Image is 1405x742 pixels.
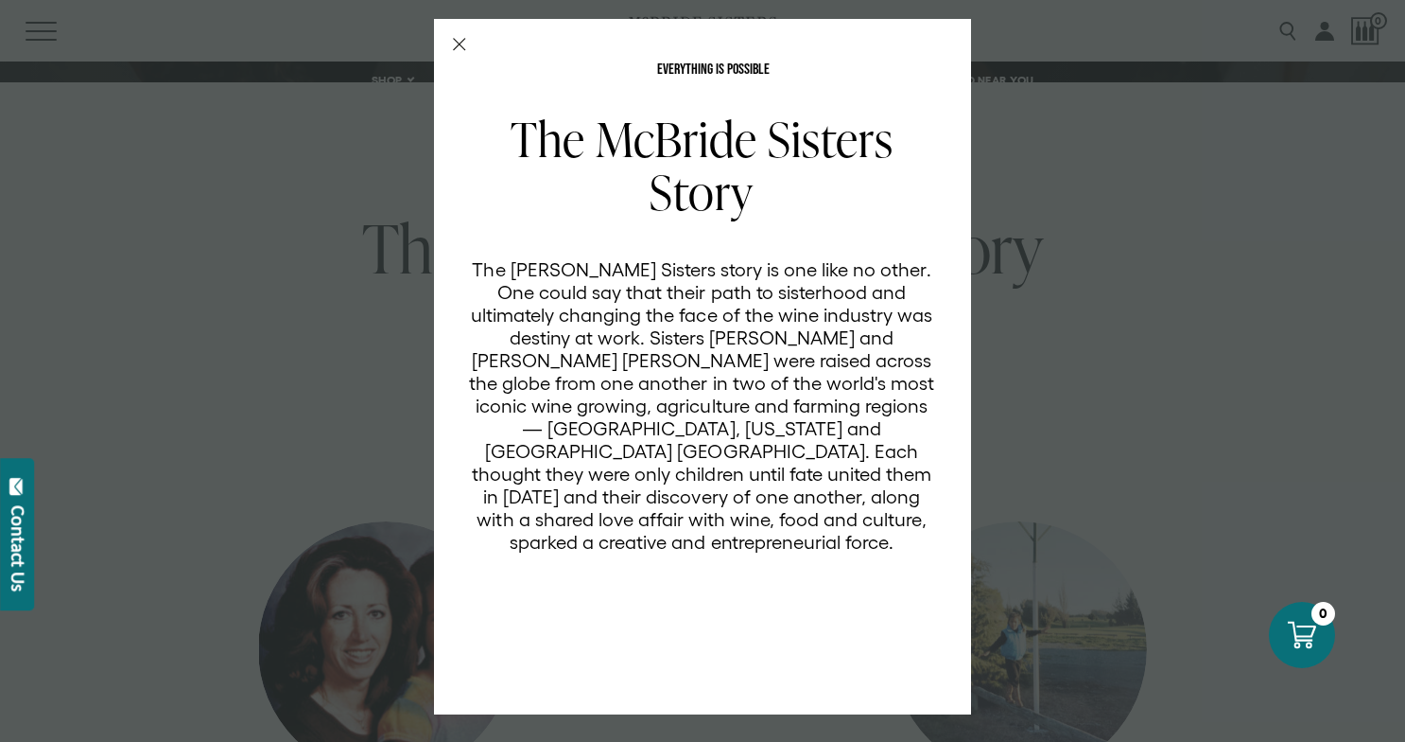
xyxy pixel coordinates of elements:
[453,38,466,51] button: Close Modal
[468,258,935,554] p: The [PERSON_NAME] Sisters story is one like no other. One could say that their path to sisterhood...
[468,113,935,219] h2: The McBride Sisters Story
[468,62,959,78] p: EVERYTHING IS POSSIBLE
[1311,602,1335,626] div: 0
[9,505,27,592] div: Contact Us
